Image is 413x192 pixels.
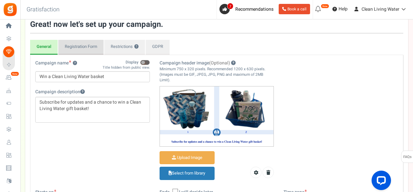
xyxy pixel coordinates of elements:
[35,89,85,95] label: Campaign description
[126,60,139,65] span: Display
[227,3,233,9] span: 7
[73,61,77,65] button: Campaign name
[337,6,348,12] span: Help
[146,40,170,55] a: GDPR
[39,99,146,112] p: Subscribe for updates and a chance to win a Clean Living Water gift basket!
[3,2,17,17] img: Gratisfaction
[160,66,274,83] p: Minimum 750 x 320 pixels. Recommended 1200 x 630 pixels. (Images must be GIF, JPEG, JPG, PNG and ...
[209,60,230,66] span: (Optional)
[11,72,19,76] em: New
[330,4,350,14] a: Help
[403,151,412,163] span: FAQs
[279,4,310,14] a: Book a call
[35,60,77,70] label: Campaign name
[19,3,67,16] h3: Gratisfaction
[321,4,329,8] em: New
[160,167,215,180] a: Select from library
[30,20,403,29] h3: Great! now let's set up your campaign.
[35,97,150,123] div: Editor, competition_desc
[58,40,104,55] a: Registration Form
[160,60,236,66] label: Campaign header image
[103,65,150,70] div: Title hidden from public view.
[30,40,58,55] a: General
[80,88,85,95] span: Description provides users with more information about your campaign. Mention details about the p...
[3,72,17,83] a: New
[235,6,273,13] span: Recommendations
[362,6,399,13] span: Clean Living Water
[219,4,276,14] a: 7 Recommendations
[134,45,139,49] button: ?
[104,40,145,55] a: Restrictions?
